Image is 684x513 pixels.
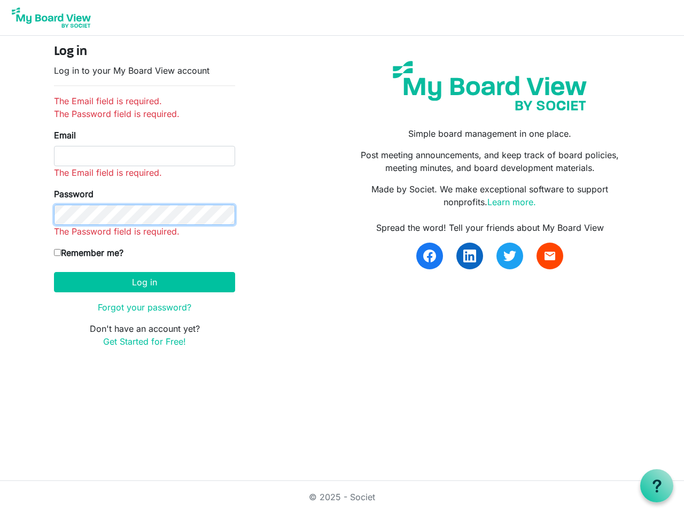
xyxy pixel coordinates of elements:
[54,249,61,256] input: Remember me?
[54,226,180,237] span: The Password field is required.
[350,221,630,234] div: Spread the word! Tell your friends about My Board View
[309,492,375,502] a: © 2025 - Societ
[98,302,191,313] a: Forgot your password?
[54,95,235,107] li: The Email field is required.
[537,243,563,269] a: email
[385,53,595,119] img: my-board-view-societ.svg
[350,149,630,174] p: Post meeting announcements, and keep track of board policies, meeting minutes, and board developm...
[487,197,536,207] a: Learn more.
[54,107,235,120] li: The Password field is required.
[103,336,186,347] a: Get Started for Free!
[463,250,476,262] img: linkedin.svg
[350,127,630,140] p: Simple board management in one place.
[54,272,235,292] button: Log in
[543,250,556,262] span: email
[54,167,162,178] span: The Email field is required.
[54,64,235,77] p: Log in to your My Board View account
[9,4,94,31] img: My Board View Logo
[54,188,94,200] label: Password
[350,183,630,208] p: Made by Societ. We make exceptional software to support nonprofits.
[54,246,123,259] label: Remember me?
[54,44,235,60] h4: Log in
[54,322,235,348] p: Don't have an account yet?
[423,250,436,262] img: facebook.svg
[503,250,516,262] img: twitter.svg
[54,129,76,142] label: Email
